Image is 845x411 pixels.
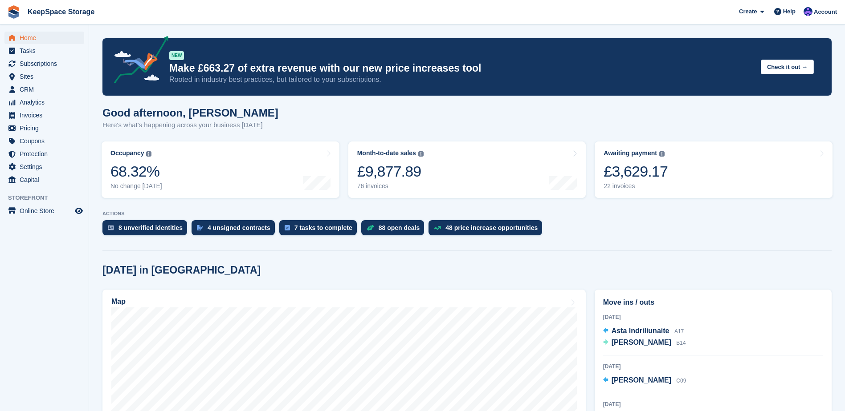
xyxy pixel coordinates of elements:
img: price-adjustments-announcement-icon-8257ccfd72463d97f412b2fc003d46551f7dbcb40ab6d574587a9cd5c0d94... [106,36,169,87]
h2: Move ins / outs [603,297,823,308]
a: menu [4,135,84,147]
span: Create [739,7,757,16]
span: Protection [20,148,73,160]
span: Tasks [20,44,73,57]
div: £9,877.89 [357,162,424,181]
span: Pricing [20,122,73,134]
a: menu [4,161,84,173]
a: Occupancy 68.32% No change [DATE] [102,141,339,198]
a: menu [4,205,84,217]
a: menu [4,109,84,121]
p: Here's what's happening across your business [DATE] [102,120,278,130]
div: 68.32% [110,162,162,181]
img: task-75834270c22a3079a89374b754ae025e5fb1db73e45f91037f5363f120a921f8.svg [285,225,290,230]
a: Awaiting payment £3,629.17 22 invoices [595,141,833,198]
div: Month-to-date sales [357,149,416,157]
a: menu [4,44,84,57]
a: [PERSON_NAME] B14 [603,337,686,349]
div: NEW [169,51,184,60]
img: stora-icon-8386f47178a22dfd0bd8f6a31ec36ba5ce8667c1dd55bd0f319d3a0aa187defe.svg [7,5,20,19]
h1: Good afternoon, [PERSON_NAME] [102,107,278,119]
div: 88 open deals [379,224,420,231]
img: price_increase_opportunities-93ffe204e8149a01c8c9dc8f82e8f89637d9d84a8eef4429ea346261dce0b2c0.svg [434,226,441,230]
a: Month-to-date sales £9,877.89 76 invoices [348,141,586,198]
span: B14 [676,340,686,346]
a: menu [4,148,84,160]
a: menu [4,32,84,44]
a: [PERSON_NAME] C09 [603,375,686,387]
a: 48 price increase opportunities [429,220,547,240]
a: 4 unsigned contracts [192,220,279,240]
p: Rooted in industry best practices, but tailored to your subscriptions. [169,75,754,85]
span: Settings [20,161,73,173]
span: CRM [20,83,73,96]
div: Occupancy [110,149,144,157]
div: 4 unsigned contracts [208,224,270,231]
button: Check it out → [761,60,814,74]
div: 7 tasks to complete [294,224,352,231]
span: Subscriptions [20,57,73,70]
p: ACTIONS [102,211,832,217]
a: menu [4,83,84,96]
span: Capital [20,173,73,186]
span: A17 [674,328,684,334]
div: 76 invoices [357,182,424,190]
span: C09 [676,378,686,384]
span: [PERSON_NAME] [612,338,671,346]
div: Awaiting payment [604,149,657,157]
div: 48 price increase opportunities [445,224,538,231]
div: No change [DATE] [110,182,162,190]
div: [DATE] [603,363,823,371]
a: menu [4,122,84,134]
a: 8 unverified identities [102,220,192,240]
span: Coupons [20,135,73,147]
a: KeepSpace Storage [24,4,98,19]
span: Home [20,32,73,44]
p: Make £663.27 of extra revenue with our new price increases tool [169,62,754,75]
div: 22 invoices [604,182,668,190]
a: Preview store [73,205,84,216]
a: 88 open deals [361,220,429,240]
a: menu [4,70,84,83]
div: 8 unverified identities [118,224,183,231]
span: Analytics [20,96,73,109]
span: Invoices [20,109,73,121]
a: Asta Indriliunaite A17 [603,326,684,337]
div: [DATE] [603,313,823,321]
img: Chloe Clark [804,7,812,16]
div: £3,629.17 [604,162,668,181]
img: deal-1b604bf984904fb50ccaf53a9ad4b4a5d6e5aea283cecdc64d6e3604feb123c2.svg [367,225,374,231]
span: Storefront [8,193,89,202]
div: [DATE] [603,400,823,408]
h2: Map [111,298,126,306]
img: icon-info-grey-7440780725fd019a000dd9b08b2336e03edf1995a4989e88bcd33f0948082b44.svg [418,151,424,157]
img: icon-info-grey-7440780725fd019a000dd9b08b2336e03edf1995a4989e88bcd33f0948082b44.svg [659,151,665,157]
a: 7 tasks to complete [279,220,361,240]
a: menu [4,57,84,70]
a: menu [4,173,84,186]
span: Asta Indriliunaite [612,327,669,334]
span: [PERSON_NAME] [612,376,671,384]
span: Account [814,8,837,16]
span: Help [783,7,796,16]
span: Sites [20,70,73,83]
img: icon-info-grey-7440780725fd019a000dd9b08b2336e03edf1995a4989e88bcd33f0948082b44.svg [146,151,151,157]
a: menu [4,96,84,109]
span: Online Store [20,205,73,217]
h2: [DATE] in [GEOGRAPHIC_DATA] [102,264,261,276]
img: contract_signature_icon-13c848040528278c33f63329250d36e43548de30e8caae1d1a13099fd9432cc5.svg [197,225,203,230]
img: verify_identity-adf6edd0f0f0b5bbfe63781bf79b02c33cf7c696d77639b501bdc392416b5a36.svg [108,225,114,230]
